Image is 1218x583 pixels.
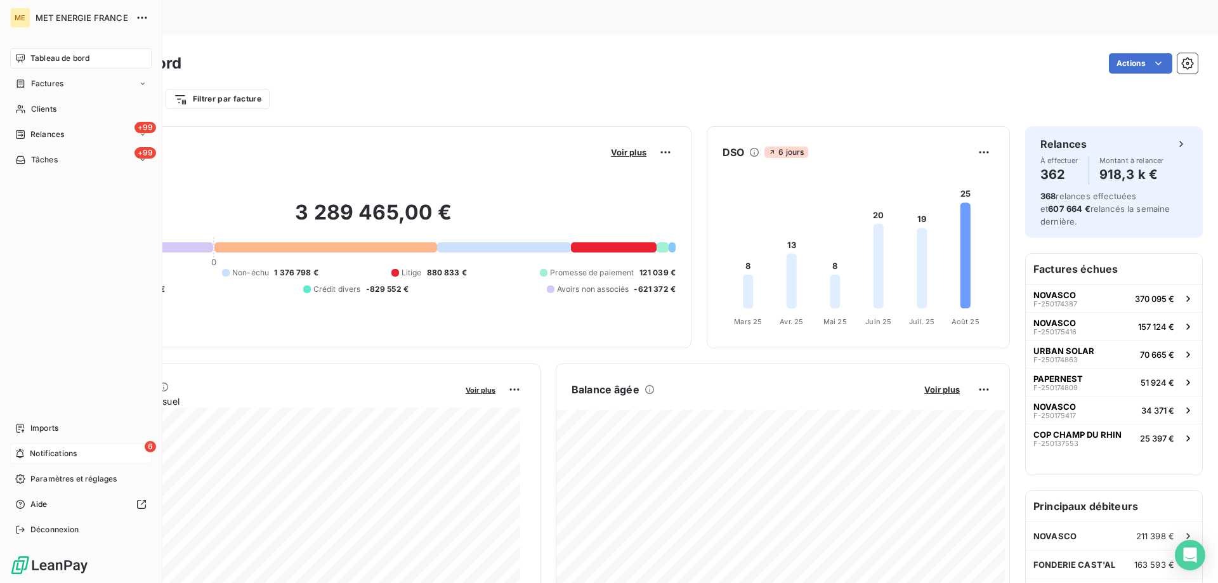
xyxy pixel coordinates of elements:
button: NOVASCOF-250174387370 095 € [1026,284,1202,312]
a: Clients [10,99,152,119]
a: Tableau de bord [10,48,152,69]
span: +99 [134,147,156,159]
a: Paramètres et réglages [10,469,152,489]
span: PAPERNEST [1033,374,1083,384]
button: URBAN SOLARF-25017486370 665 € [1026,340,1202,368]
span: 880 833 € [427,267,467,278]
span: Litige [402,267,422,278]
tspan: Mai 25 [823,317,847,326]
h6: DSO [723,145,744,160]
span: Voir plus [466,386,495,395]
img: Logo LeanPay [10,555,89,575]
a: Imports [10,418,152,438]
span: -829 552 € [366,284,409,295]
a: +99Relances [10,124,152,145]
span: Aide [30,499,48,510]
span: URBAN SOLAR [1033,346,1094,356]
span: À effectuer [1040,157,1078,164]
span: Non-échu [232,267,269,278]
span: Tableau de bord [30,53,89,64]
span: Montant à relancer [1099,157,1164,164]
span: Tâches [31,154,58,166]
span: 121 039 € [639,267,676,278]
button: Filtrer par facture [166,89,270,109]
tspan: Août 25 [952,317,979,326]
button: Voir plus [462,384,499,395]
span: COP CHAMP DU RHIN [1033,429,1122,440]
span: Notifications [30,448,77,459]
button: Actions [1109,53,1172,74]
h6: Principaux débiteurs [1026,491,1202,521]
span: Déconnexion [30,524,79,535]
span: 6 jours [764,147,808,158]
span: 607 664 € [1048,204,1090,214]
span: Imports [30,423,58,434]
span: 157 124 € [1138,322,1174,332]
span: 368 [1040,191,1056,201]
span: Factures [31,78,63,89]
tspan: Mars 25 [734,317,762,326]
span: Clients [31,103,56,115]
span: 211 398 € [1136,531,1174,541]
span: Voir plus [924,384,960,395]
span: 25 397 € [1140,433,1174,443]
span: FONDERIE CAST'AL [1033,560,1115,570]
span: NOVASCO [1033,318,1076,328]
tspan: Juil. 25 [909,317,934,326]
span: F-250137553 [1033,440,1078,447]
span: Crédit divers [313,284,361,295]
h6: Factures échues [1026,254,1202,284]
span: 6 [145,441,156,452]
div: Open Intercom Messenger [1175,540,1205,570]
span: F-250174809 [1033,384,1078,391]
span: 1 376 798 € [274,267,318,278]
span: relances effectuées et relancés la semaine dernière. [1040,191,1170,226]
span: 370 095 € [1135,294,1174,304]
span: Chiffre d'affaires mensuel [72,395,457,408]
span: Relances [30,129,64,140]
span: -621 372 € [634,284,676,295]
button: Voir plus [607,147,650,158]
tspan: Juin 25 [865,317,891,326]
button: PAPERNESTF-25017480951 924 € [1026,368,1202,396]
a: Aide [10,494,152,514]
span: Promesse de paiement [550,267,634,278]
span: NOVASCO [1033,402,1076,412]
h6: Relances [1040,136,1087,152]
span: NOVASCO [1033,531,1077,541]
span: Paramètres et réglages [30,473,117,485]
span: 51 924 € [1141,377,1174,388]
h2: 3 289 465,00 € [72,200,676,238]
button: Voir plus [920,384,964,395]
span: +99 [134,122,156,133]
span: NOVASCO [1033,290,1076,300]
span: 0 [211,257,216,267]
span: F-250174863 [1033,356,1078,364]
button: NOVASCOF-25017541734 371 € [1026,396,1202,424]
span: 34 371 € [1141,405,1174,416]
span: F-250174387 [1033,300,1077,308]
span: Avoirs non associés [557,284,629,295]
span: 163 593 € [1134,560,1174,570]
a: Factures [10,74,152,94]
h6: Balance âgée [572,382,639,397]
h4: 918,3 k € [1099,164,1164,185]
span: F-250175417 [1033,412,1076,419]
button: NOVASCOF-250175416157 124 € [1026,312,1202,340]
tspan: Avr. 25 [780,317,803,326]
span: F-250175416 [1033,328,1077,336]
span: Voir plus [611,147,646,157]
h4: 362 [1040,164,1078,185]
a: +99Tâches [10,150,152,170]
span: 70 665 € [1140,350,1174,360]
button: COP CHAMP DU RHINF-25013755325 397 € [1026,424,1202,452]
